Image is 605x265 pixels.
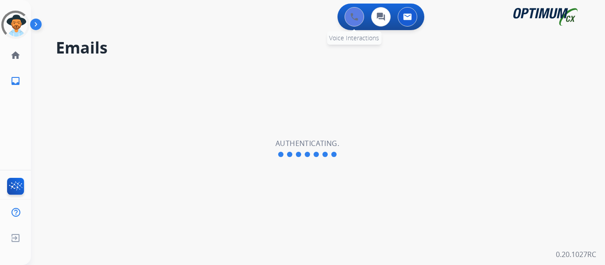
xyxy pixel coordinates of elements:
h2: Authenticating. [275,138,339,149]
mat-icon: inbox [10,76,21,86]
span: Voice Interactions [329,34,379,42]
p: 0.20.1027RC [556,249,596,260]
h2: Emails [56,39,584,57]
mat-icon: home [10,50,21,61]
